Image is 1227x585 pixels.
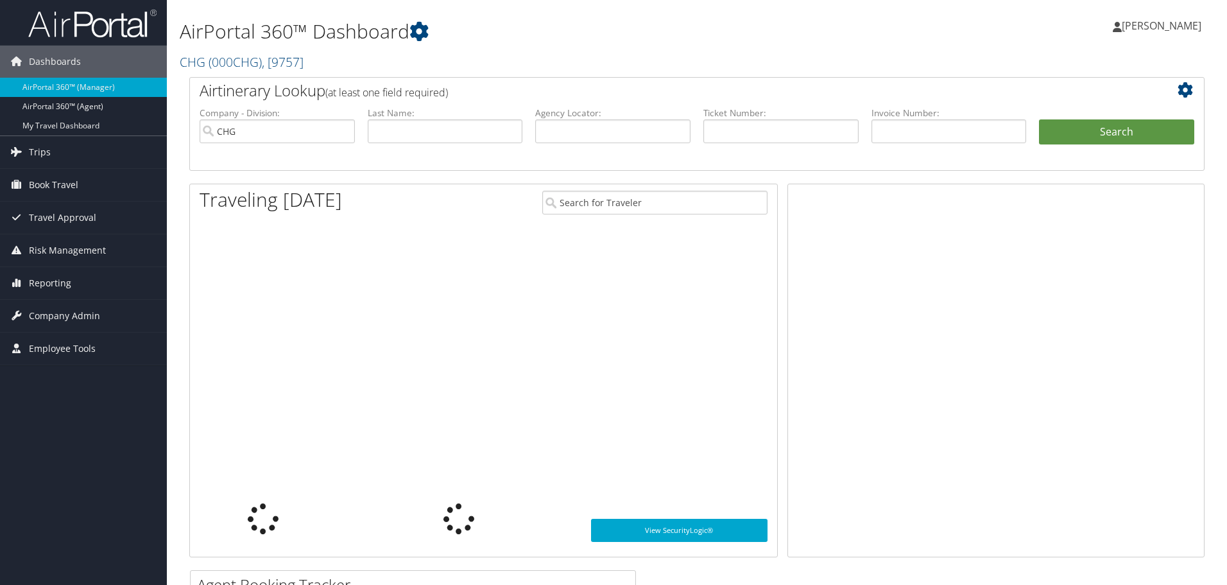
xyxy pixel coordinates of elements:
span: Company Admin [29,300,100,332]
a: View SecurityLogic® [591,519,768,542]
a: [PERSON_NAME] [1113,6,1214,45]
label: Company - Division: [200,107,355,119]
h1: Traveling [DATE] [200,186,342,213]
label: Last Name: [368,107,523,119]
span: Dashboards [29,46,81,78]
button: Search [1039,119,1194,145]
label: Agency Locator: [535,107,691,119]
span: Reporting [29,267,71,299]
span: [PERSON_NAME] [1122,19,1201,33]
span: Trips [29,136,51,168]
img: airportal-logo.png [28,8,157,39]
span: , [ 9757 ] [262,53,304,71]
label: Ticket Number: [703,107,859,119]
span: Employee Tools [29,333,96,365]
a: CHG [180,53,304,71]
span: Book Travel [29,169,78,201]
span: ( 000CHG ) [209,53,262,71]
h1: AirPortal 360™ Dashboard [180,18,870,45]
label: Invoice Number: [871,107,1027,119]
input: Search for Traveler [542,191,768,214]
span: Risk Management [29,234,106,266]
h2: Airtinerary Lookup [200,80,1110,101]
span: Travel Approval [29,202,96,234]
span: (at least one field required) [325,85,448,100]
